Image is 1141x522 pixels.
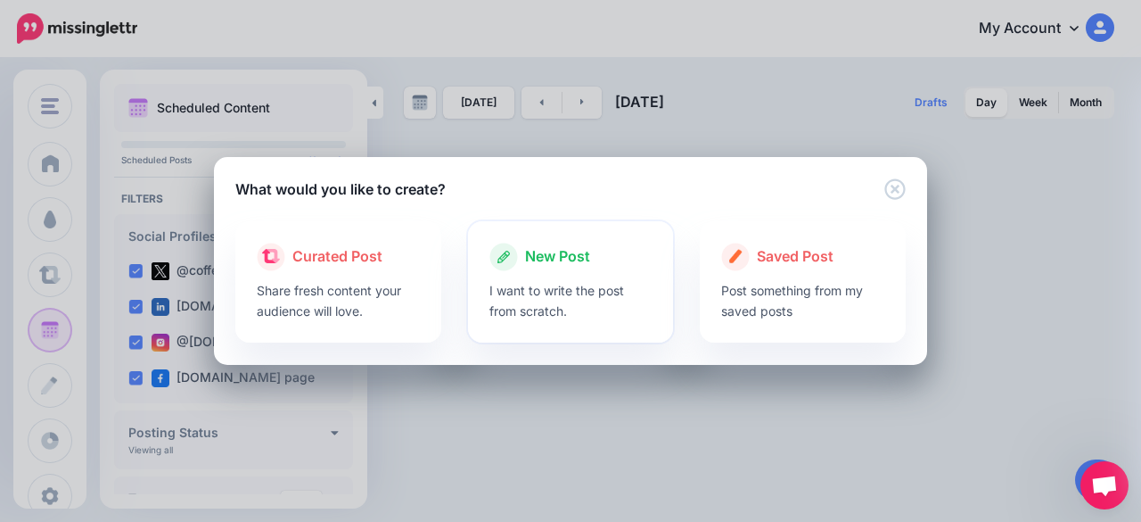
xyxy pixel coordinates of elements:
p: Share fresh content your audience will love. [257,280,420,321]
p: Post something from my saved posts [721,280,884,321]
button: Close [884,178,906,201]
img: curate.png [262,249,280,263]
span: Curated Post [292,245,382,269]
span: Saved Post [757,245,833,269]
p: I want to write the post from scratch. [489,280,653,321]
img: create.png [729,249,743,263]
span: New Post [525,245,590,269]
h5: What would you like to create? [235,178,446,200]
